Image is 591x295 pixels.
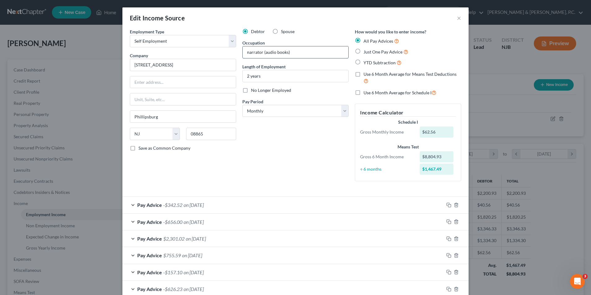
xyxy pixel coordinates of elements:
[186,236,206,242] span: on [DATE]
[420,151,454,162] div: $8,804.93
[364,38,393,44] span: All Pay Advices
[163,269,182,275] span: -$157.10
[251,88,291,93] span: No Longer Employed
[242,99,263,104] span: Pay Period
[184,269,204,275] span: on [DATE]
[184,219,204,225] span: on [DATE]
[583,274,588,279] span: 3
[357,166,417,172] div: ÷ 6 months
[364,49,402,54] span: Just One Pay Advice
[364,90,432,95] span: Use 6 Month Average for Schedule I
[130,14,185,22] div: Edit Income Source
[130,111,236,122] input: Enter city...
[130,59,236,71] input: Search company by name...
[357,129,417,135] div: Gross Monthly Income
[137,252,162,258] span: Pay Advice
[184,286,204,292] span: on [DATE]
[242,63,286,70] label: Length of Employment
[130,53,148,58] span: Company
[281,29,295,34] span: Spouse
[242,40,265,46] label: Occupation
[420,164,454,175] div: $1,467.49
[364,60,396,65] span: YTD Subtraction
[163,252,181,258] span: $755.59
[137,236,162,242] span: Pay Advice
[138,145,190,151] span: Save as Common Company
[163,236,185,242] span: $2,301.02
[243,70,348,82] input: ex: 2 years
[357,154,417,160] div: Gross 6 Month Income
[163,286,182,292] span: -$626.23
[130,93,236,105] input: Unit, Suite, etc...
[137,286,162,292] span: Pay Advice
[137,202,162,208] span: Pay Advice
[163,219,182,225] span: -$656.00
[163,202,182,208] span: -$342.52
[137,219,162,225] span: Pay Advice
[182,252,202,258] span: on [DATE]
[570,274,585,289] iframe: Intercom live chat
[360,109,456,117] h5: Income Calculator
[420,126,454,138] div: $62.56
[457,14,461,22] button: ×
[355,28,426,35] label: How would you like to enter income?
[243,46,348,58] input: --
[186,128,236,140] input: Enter zip...
[137,269,162,275] span: Pay Advice
[130,76,236,88] input: Enter address...
[251,29,265,34] span: Debtor
[364,71,457,77] span: Use 6 Month Average for Means Test Deductions
[184,202,204,208] span: on [DATE]
[360,119,456,125] div: Schedule I
[130,29,164,34] span: Employment Type
[360,144,456,150] div: Means Test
